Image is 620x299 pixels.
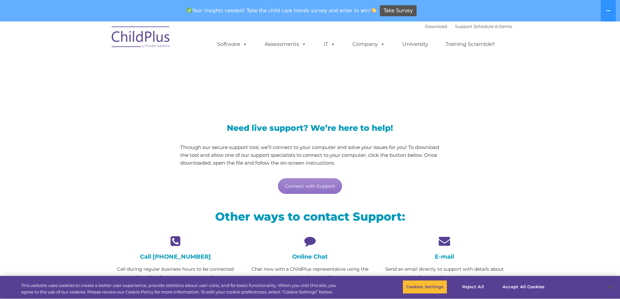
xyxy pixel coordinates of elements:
[382,253,507,260] h4: E-mail
[396,38,435,51] a: University
[278,178,342,194] a: Connect with Support
[108,22,173,54] img: ChildPlus by Procare Solutions
[403,280,447,294] button: Cookies Settings
[113,265,238,281] p: Call during regular business hours to be connected with a friendly support representative.
[380,5,417,17] a: Take Survey
[371,8,376,13] img: 👏
[474,24,512,29] a: Schedule A Demo
[187,8,192,13] img: ✅
[21,282,341,295] div: This website uses cookies to create a better user experience, provide statistics about user visit...
[439,38,501,51] a: Training Scramble!!
[499,280,548,294] button: Accept All Cookies
[455,24,472,29] a: Support
[425,24,512,29] font: |
[184,4,379,17] span: Your insights needed! Take the child care trends survey and enter to win!
[384,5,413,17] span: Take Survey
[113,209,507,224] h2: Other ways to contact Support:
[248,265,372,281] p: Chat now with a ChildPlus representative using the green chat app at the bottom of your browser!
[317,38,342,51] a: IT
[248,253,372,260] h4: Online Chat
[113,253,238,260] h4: Call [PHONE_NUMBER]
[113,68,357,88] span: LiveSupport with SplashTop
[382,265,507,281] p: Send an email directly to support with details about the issue you’re experiencing.
[453,280,493,294] button: Reject All
[346,38,392,51] a: Company
[425,24,447,29] a: Download
[180,143,440,167] p: Through our secure support tool, we’ll connect to your computer and solve your issues for you! To...
[180,124,440,132] h3: Need live support? We’re here to help!
[258,38,313,51] a: Assessments
[602,280,617,294] button: Close
[211,38,254,51] a: Software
